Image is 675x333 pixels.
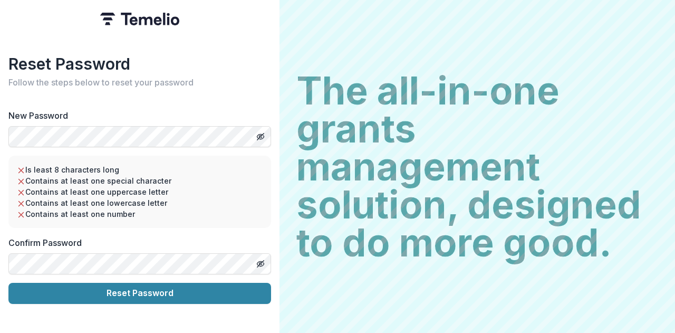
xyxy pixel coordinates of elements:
img: Temelio [100,13,179,25]
li: Contains at least one lowercase letter [17,197,263,208]
button: Toggle password visibility [252,255,269,272]
label: New Password [8,109,265,122]
label: Confirm Password [8,236,265,249]
h1: Reset Password [8,54,271,73]
button: Reset Password [8,283,271,304]
li: Contains at least one uppercase letter [17,186,263,197]
li: Contains at least one number [17,208,263,220]
h2: Follow the steps below to reset your password [8,78,271,88]
li: Contains at least one special character [17,175,263,186]
button: Toggle password visibility [252,128,269,145]
li: Is least 8 characters long [17,164,263,175]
